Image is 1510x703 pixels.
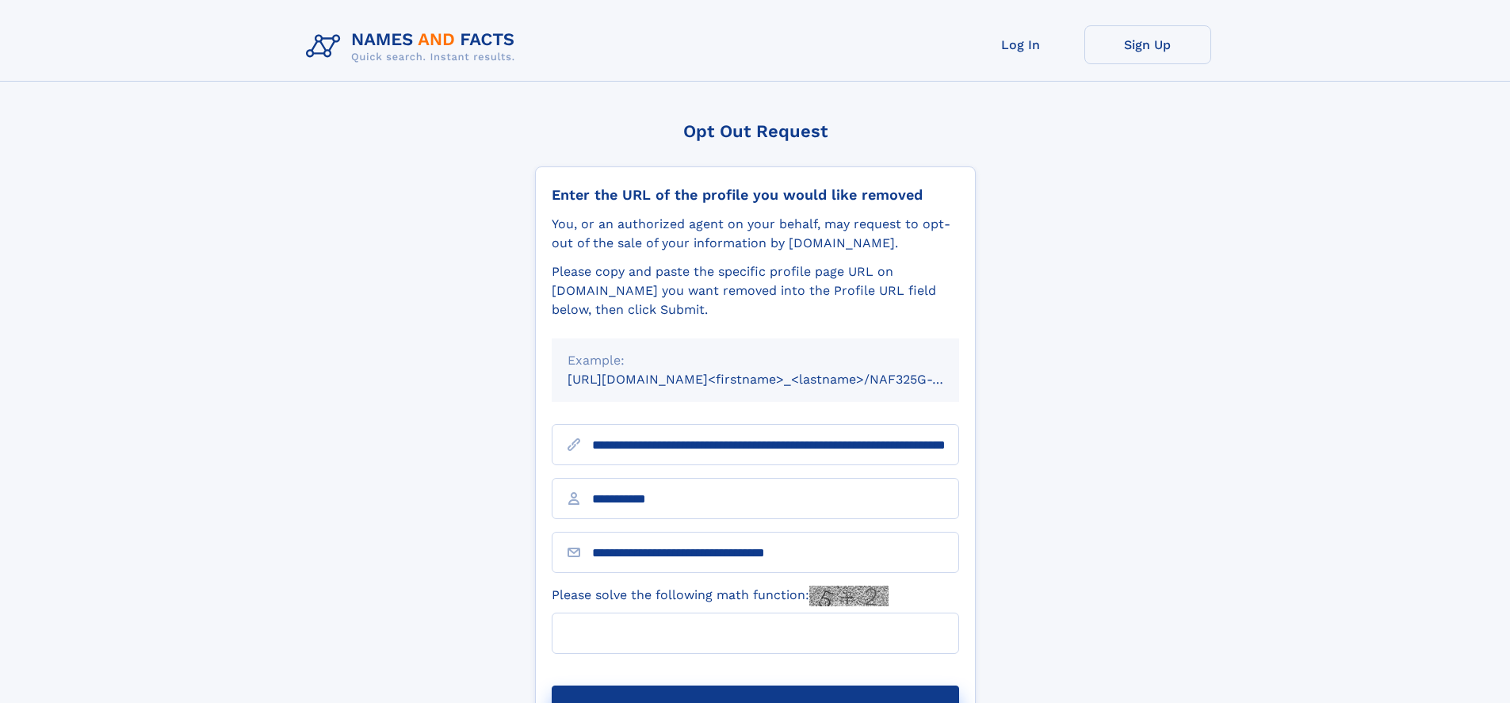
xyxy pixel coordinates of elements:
[552,586,889,606] label: Please solve the following math function:
[535,121,976,141] div: Opt Out Request
[568,372,989,387] small: [URL][DOMAIN_NAME]<firstname>_<lastname>/NAF325G-xxxxxxxx
[552,186,959,204] div: Enter the URL of the profile you would like removed
[552,262,959,319] div: Please copy and paste the specific profile page URL on [DOMAIN_NAME] you want removed into the Pr...
[1084,25,1211,64] a: Sign Up
[300,25,528,68] img: Logo Names and Facts
[958,25,1084,64] a: Log In
[568,351,943,370] div: Example:
[552,215,959,253] div: You, or an authorized agent on your behalf, may request to opt-out of the sale of your informatio...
